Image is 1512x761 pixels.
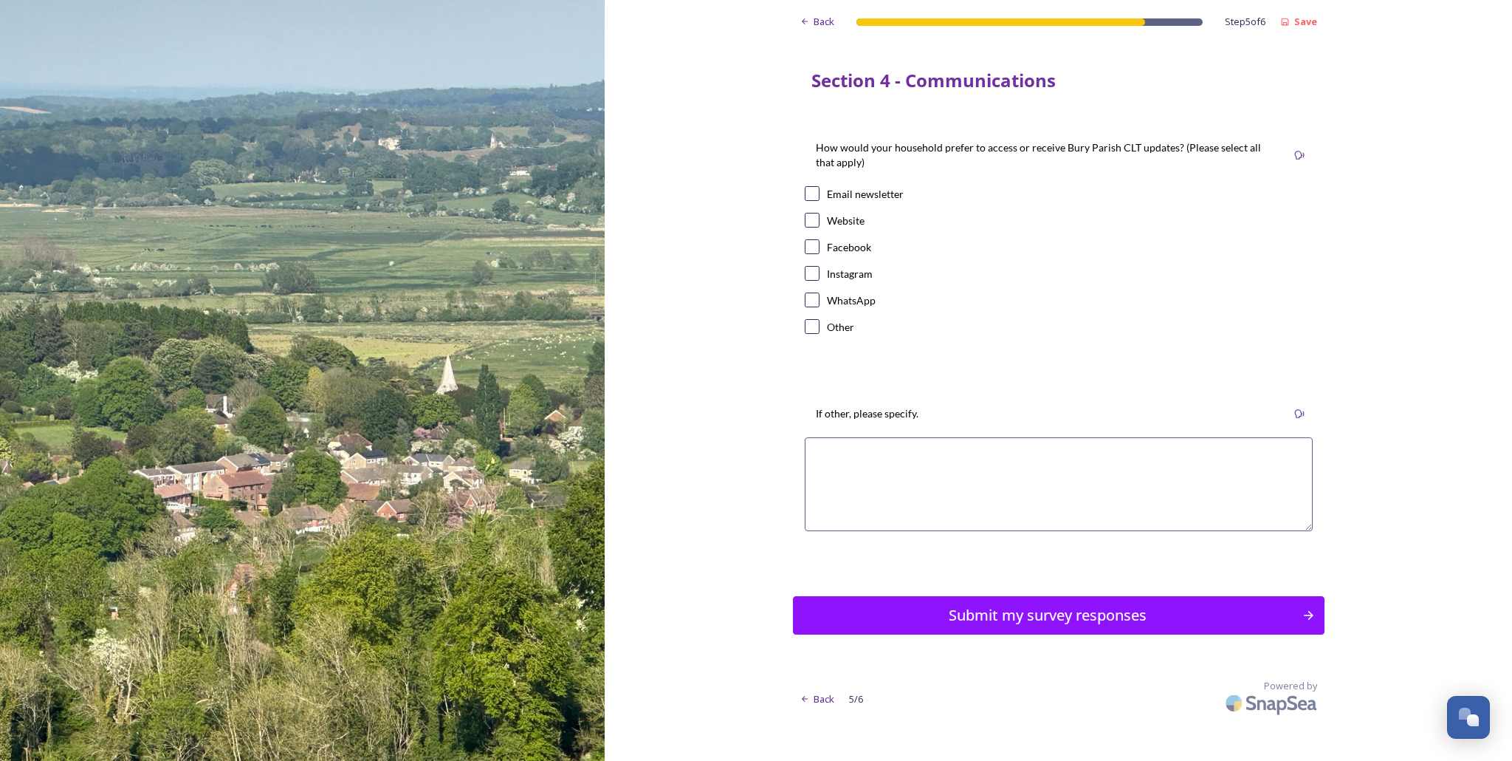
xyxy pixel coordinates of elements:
img: SnapSea Logo [1221,686,1324,720]
p: If other, please specify. [816,406,918,421]
strong: Section 4 - Communications [811,68,1056,92]
button: Continue [793,596,1324,635]
span: Step 5 of 6 [1225,15,1265,29]
div: Submit my survey responses [801,604,1295,627]
strong: Save [1294,15,1317,28]
div: Facebook [827,239,871,255]
span: Powered by [1264,679,1317,693]
button: Open Chat [1447,696,1490,739]
span: Back [814,15,834,29]
span: Back [814,692,834,706]
span: 5 / 6 [849,692,863,706]
div: Email newsletter [827,186,904,202]
div: Website [827,213,865,228]
div: Other [827,319,854,335]
p: How would your household prefer to access or receive Bury Parish CLT updates? (Please select all ... [816,140,1275,170]
div: WhatsApp [827,293,876,308]
div: Instagram [827,266,873,281]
